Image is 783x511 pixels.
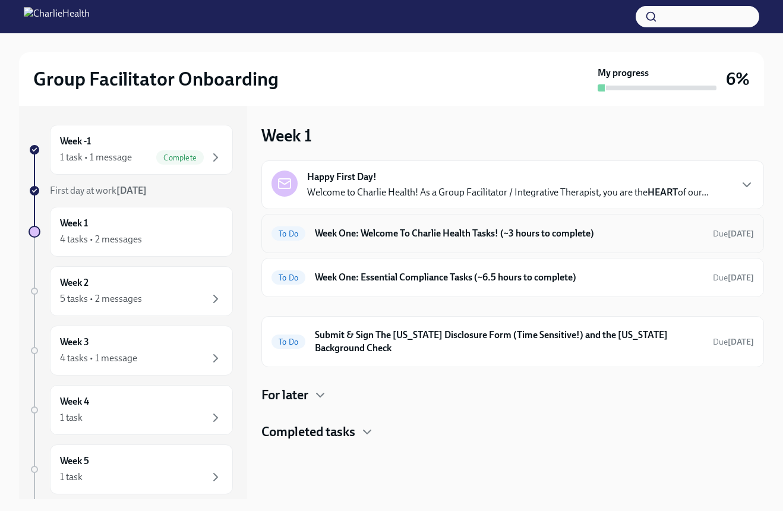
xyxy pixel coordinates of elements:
[648,187,678,198] strong: HEART
[713,228,754,239] span: September 22nd, 2025 07:00
[60,292,142,305] div: 5 tasks • 2 messages
[271,273,305,282] span: To Do
[261,423,355,441] h4: Completed tasks
[60,217,88,230] h6: Week 1
[60,233,142,246] div: 4 tasks • 2 messages
[156,153,204,162] span: Complete
[598,67,649,80] strong: My progress
[713,337,754,347] span: Due
[50,185,147,196] span: First day at work
[60,455,89,468] h6: Week 5
[24,7,90,26] img: CharlieHealth
[315,271,703,284] h6: Week One: Essential Compliance Tasks (~6.5 hours to complete)
[307,171,377,184] strong: Happy First Day!
[713,229,754,239] span: Due
[713,336,754,348] span: September 24th, 2025 07:00
[29,184,233,197] a: First day at work[DATE]
[261,423,764,441] div: Completed tasks
[713,273,754,283] span: Due
[29,385,233,435] a: Week 41 task
[29,207,233,257] a: Week 14 tasks • 2 messages
[261,386,764,404] div: For later
[728,273,754,283] strong: [DATE]
[271,337,305,346] span: To Do
[116,185,147,196] strong: [DATE]
[271,229,305,238] span: To Do
[728,229,754,239] strong: [DATE]
[315,329,703,355] h6: Submit & Sign The [US_STATE] Disclosure Form (Time Sensitive!) and the [US_STATE] Background Check
[271,268,754,287] a: To DoWeek One: Essential Compliance Tasks (~6.5 hours to complete)Due[DATE]
[60,135,91,148] h6: Week -1
[315,227,703,240] h6: Week One: Welcome To Charlie Health Tasks! (~3 hours to complete)
[726,68,750,90] h3: 6%
[29,125,233,175] a: Week -11 task • 1 messageComplete
[29,444,233,494] a: Week 51 task
[29,266,233,316] a: Week 25 tasks • 2 messages
[60,395,89,408] h6: Week 4
[60,336,89,349] h6: Week 3
[713,272,754,283] span: September 22nd, 2025 07:00
[60,151,132,164] div: 1 task • 1 message
[728,337,754,347] strong: [DATE]
[261,125,312,146] h3: Week 1
[307,186,709,199] p: Welcome to Charlie Health! As a Group Facilitator / Integrative Therapist, you are the of our...
[60,471,83,484] div: 1 task
[60,276,89,289] h6: Week 2
[271,326,754,357] a: To DoSubmit & Sign The [US_STATE] Disclosure Form (Time Sensitive!) and the [US_STATE] Background...
[271,224,754,243] a: To DoWeek One: Welcome To Charlie Health Tasks! (~3 hours to complete)Due[DATE]
[33,67,279,91] h2: Group Facilitator Onboarding
[261,386,308,404] h4: For later
[60,352,137,365] div: 4 tasks • 1 message
[60,411,83,424] div: 1 task
[29,326,233,376] a: Week 34 tasks • 1 message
